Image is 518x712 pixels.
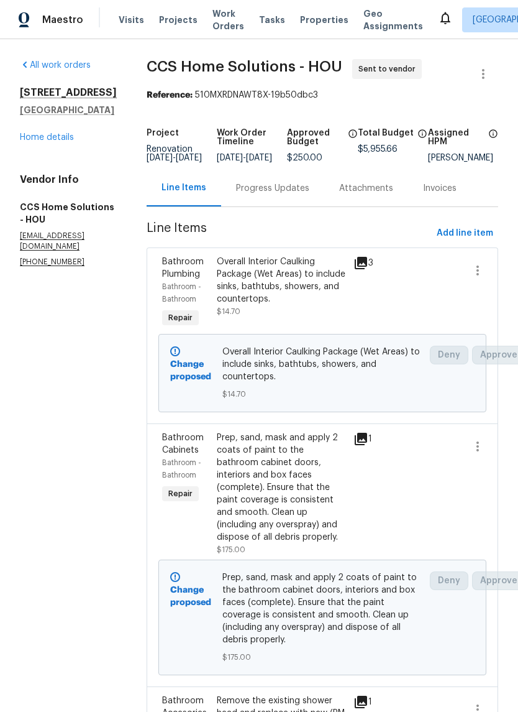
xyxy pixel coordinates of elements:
[20,61,91,70] a: All work orders
[20,173,117,186] h4: Vendor Info
[20,201,117,226] h5: CCS Home Solutions - HOU
[287,129,343,146] h5: Approved Budget
[162,459,201,479] span: Bathroom - Bathroom
[353,695,373,710] div: 1
[163,312,198,324] span: Repair
[162,433,204,455] span: Bathroom Cabinets
[147,59,342,74] span: CCS Home Solutions - HOU
[348,129,358,154] span: The total cost of line items that have been approved by both Opendoor and the Trade Partner. This...
[159,14,198,26] span: Projects
[170,360,211,381] b: Change proposed
[432,222,498,245] button: Add line item
[147,154,173,162] span: [DATE]
[353,256,373,270] div: 3
[363,7,423,32] span: Geo Assignments
[353,432,373,446] div: 1
[161,182,206,194] div: Line Items
[222,346,423,383] span: Overall Interior Caulking Package (Wet Areas) to include sinks, bathtubs, showers, and countertops.
[217,154,243,162] span: [DATE]
[300,14,348,26] span: Properties
[358,63,420,75] span: Sent to vendor
[222,571,423,646] span: Prep, sand, mask and apply 2 coats of paint to the bathroom cabinet doors, interiors and box face...
[217,432,346,543] div: Prep, sand, mask and apply 2 coats of paint to the bathroom cabinet doors, interiors and box face...
[428,154,498,162] div: [PERSON_NAME]
[417,129,427,145] span: The total cost of line items that have been proposed by Opendoor. This sum includes line items th...
[287,154,322,162] span: $250.00
[217,129,287,146] h5: Work Order Timeline
[176,154,202,162] span: [DATE]
[147,129,179,137] h5: Project
[246,154,272,162] span: [DATE]
[147,89,498,101] div: 510MXRDNAWT8X-19b50dbc3
[423,182,457,195] div: Invoices
[259,16,285,24] span: Tasks
[358,129,414,137] h5: Total Budget
[430,571,468,590] button: Deny
[163,488,198,500] span: Repair
[42,14,83,26] span: Maestro
[222,651,423,663] span: $175.00
[428,129,484,146] h5: Assigned HPM
[358,145,398,154] span: $5,955.66
[217,256,346,305] div: Overall Interior Caulking Package (Wet Areas) to include sinks, bathtubs, showers, and countertops.
[488,129,498,154] span: The hpm assigned to this work order.
[236,182,309,195] div: Progress Updates
[147,91,193,99] b: Reference:
[339,182,393,195] div: Attachments
[430,346,468,364] button: Deny
[147,145,202,162] span: Renovation
[217,546,245,553] span: $175.00
[147,154,202,162] span: -
[437,226,493,241] span: Add line item
[217,308,240,315] span: $14.70
[217,154,272,162] span: -
[212,7,244,32] span: Work Orders
[147,222,432,245] span: Line Items
[222,388,423,400] span: $14.70
[170,586,211,607] b: Change proposed
[20,133,74,142] a: Home details
[119,14,144,26] span: Visits
[162,257,204,279] span: Bathroom Plumbing
[162,283,201,303] span: Bathroom - Bathroom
